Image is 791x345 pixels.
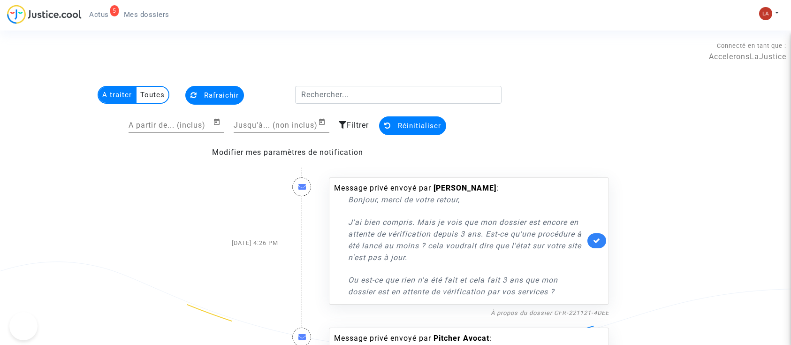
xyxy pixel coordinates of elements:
img: 3f9b7d9779f7b0ffc2b90d026f0682a9 [759,7,772,20]
multi-toggle-item: Toutes [137,87,168,103]
img: jc-logo.svg [7,5,82,24]
input: Rechercher... [295,86,502,104]
b: [PERSON_NAME] [434,184,496,192]
button: Réinitialiser [379,116,446,135]
a: Modifier mes paramètres de notification [212,148,363,157]
span: Filtrer [347,121,369,130]
p: J'ai bien compris. Mais je vois que mon dossier est encore en attente de vérification depuis 3 an... [348,216,585,263]
p: Bonjour, merci de votre retour, [348,194,585,206]
div: [DATE] 4:26 PM [175,168,285,318]
div: Message privé envoyé par : [334,183,585,298]
a: À propos du dossier CFR-221121-4DEE [491,309,609,316]
span: Mes dossiers [124,10,169,19]
a: 5Actus [82,8,116,22]
multi-toggle-item: A traiter [99,87,137,103]
div: 5 [110,5,119,16]
span: Connecté en tant que : [717,42,786,49]
iframe: Help Scout Beacon - Open [9,312,38,340]
a: Mes dossiers [116,8,177,22]
button: Rafraichir [185,86,244,105]
span: Réinitialiser [398,122,441,130]
p: Ou est-ce que rien n'a été fait et cela fait 3 ans que mon dossier est en attente de vérification... [348,274,585,298]
button: Open calendar [318,116,329,128]
b: Pitcher Avocat [434,334,489,343]
span: Actus [89,10,109,19]
span: Rafraichir [204,91,239,100]
button: Open calendar [213,116,224,128]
